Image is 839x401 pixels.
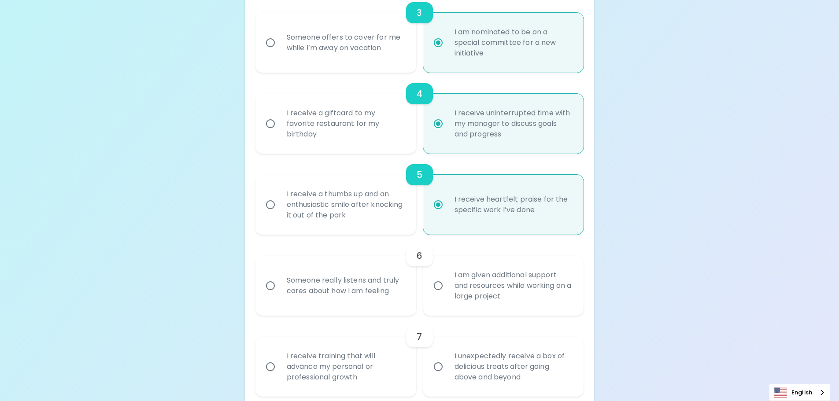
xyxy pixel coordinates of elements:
h6: 4 [417,87,422,101]
h6: 3 [417,6,422,20]
div: Someone really listens and truly cares about how I am feeling [280,265,411,307]
aside: Language selected: English [769,384,830,401]
div: I receive a thumbs up and an enthusiastic smile after knocking it out of the park [280,178,411,231]
div: I am given additional support and resources while working on a large project [447,259,579,312]
div: I receive a giftcard to my favorite restaurant for my birthday [280,97,411,150]
div: choice-group-check [255,73,584,154]
div: choice-group-check [255,316,584,397]
h6: 7 [417,330,422,344]
div: I receive heartfelt praise for the specific work I’ve done [447,184,579,226]
a: English [769,384,830,401]
h6: 6 [417,249,422,263]
h6: 5 [417,168,422,182]
div: Someone offers to cover for me while I’m away on vacation [280,22,411,64]
div: I unexpectedly receive a box of delicious treats after going above and beyond [447,340,579,393]
div: choice-group-check [255,235,584,316]
div: Language [769,384,830,401]
div: I am nominated to be on a special committee for a new initiative [447,16,579,69]
div: choice-group-check [255,154,584,235]
div: I receive training that will advance my personal or professional growth [280,340,411,393]
div: I receive uninterrupted time with my manager to discuss goals and progress [447,97,579,150]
